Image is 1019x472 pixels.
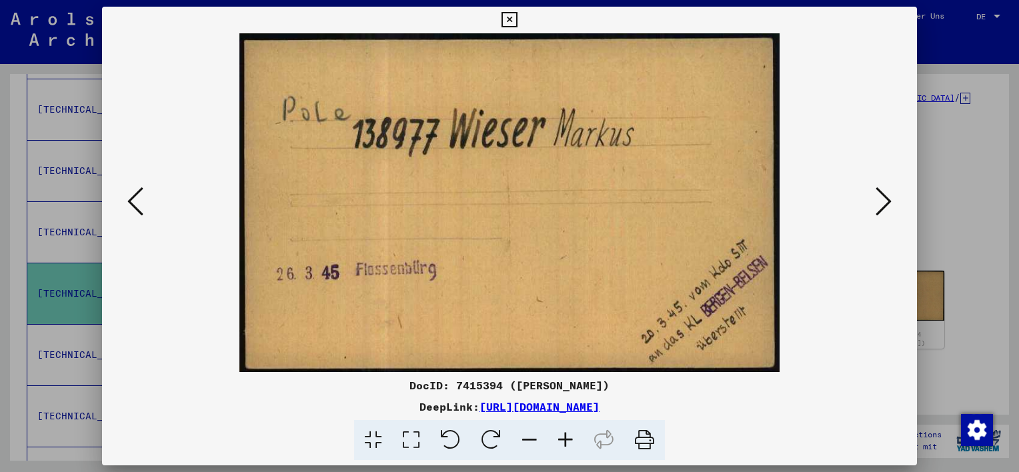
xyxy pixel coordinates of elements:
[102,377,917,393] div: DocID: 7415394 ([PERSON_NAME])
[961,414,993,446] img: Zustimmung ändern
[960,413,992,445] div: Zustimmung ändern
[147,33,872,372] img: 001.jpg
[102,399,917,415] div: DeepLink:
[479,400,600,413] a: [URL][DOMAIN_NAME]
